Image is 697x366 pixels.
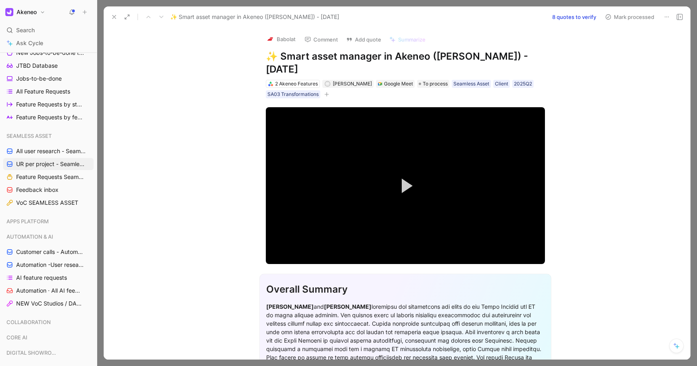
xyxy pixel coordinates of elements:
[6,349,60,357] span: DIGITAL SHOWROOM
[325,82,330,86] div: M
[301,34,342,45] button: Comment
[3,197,94,209] a: VoC SEAMLESS ASSET
[266,282,545,297] div: Overall Summary
[324,303,371,310] strong: [PERSON_NAME]
[16,38,43,48] span: Ask Cycle
[16,186,58,194] span: Feedback inbox
[16,261,85,269] span: Automation -User research per project
[16,62,58,70] span: JTBD Database
[6,318,51,326] span: COLLABORATION
[6,233,53,241] span: AUTOMATION & AI
[453,80,489,88] div: Seamless Asset
[3,272,94,284] a: AI feature requests
[3,259,94,271] a: Automation -User research per project
[16,25,35,35] span: Search
[16,75,62,83] span: Jobs-to-be-done
[3,331,94,346] div: CORE AI
[3,158,94,170] a: UR per project - Seamless assets (Marion)
[3,215,94,230] div: APPS PLATFORM
[601,11,658,23] button: Mark processed
[3,98,94,110] a: Feature Requests by status
[3,171,94,183] a: Feature Requests Seamless Assets
[3,47,94,59] a: New Jobs-to-be-done to review ([PERSON_NAME])
[16,248,86,256] span: Customer calls - Automation ([PERSON_NAME])
[495,80,508,88] div: Client
[3,184,94,196] a: Feedback inbox
[3,85,94,98] a: All Feature Requests
[3,24,94,36] div: Search
[263,33,299,45] button: logoBabolat
[3,73,94,85] a: Jobs-to-be-done
[16,287,83,295] span: Automation · All AI feedbacks
[3,37,94,49] a: Ask Cycle
[3,231,94,243] div: AUTOMATION & AI
[267,90,319,98] div: SA03 Transformations
[3,331,94,343] div: CORE AI
[333,81,372,87] span: [PERSON_NAME]
[387,168,424,204] button: Play Video
[384,80,413,88] div: Google Meet
[275,80,318,88] div: 2 Akeneo Features
[16,49,86,57] span: New Jobs-to-be-done to review ([PERSON_NAME])
[266,107,545,264] div: Video Player
[3,130,94,142] div: SEAMLESS ASSET
[3,347,94,361] div: DIGITAL SHOWROOM
[3,297,94,310] a: NEW VoC Studios / DAM & Automation
[16,113,83,121] span: Feature Requests by feature
[3,231,94,310] div: AUTOMATION & AICustomer calls - Automation ([PERSON_NAME])Automation -User research per projectAI...
[6,217,49,225] span: APPS PLATFORM
[3,6,47,18] button: AkeneoAkeneo
[3,246,94,258] a: Customer calls - Automation ([PERSON_NAME])
[3,215,94,227] div: APPS PLATFORM
[16,274,67,282] span: AI feature requests
[16,299,85,308] span: NEW VoC Studios / DAM & Automation
[3,285,94,297] a: Automation · All AI feedbacks
[3,111,94,123] a: Feature Requests by feature
[266,35,274,43] img: logo
[6,333,27,341] span: CORE AI
[16,100,83,108] span: Feature Requests by status
[3,347,94,359] div: DIGITAL SHOWROOM
[16,173,84,181] span: Feature Requests Seamless Assets
[549,11,600,23] button: 8 quotes to verify
[3,316,94,328] div: COLLABORATION
[398,36,426,43] span: Summarize
[386,34,429,45] button: Summarize
[16,87,70,96] span: All Feature Requests
[17,8,37,16] h1: Akeneo
[514,80,532,88] div: 2025Q2
[266,303,314,310] strong: [PERSON_NAME]
[3,130,94,209] div: SEAMLESS ASSETAll user research - Seamless Asset ([PERSON_NAME])UR per project - Seamless assets ...
[266,50,545,76] h1: ✨ Smart asset manager in Akeneo ([PERSON_NAME]) - [DATE]
[3,60,94,72] a: JTBD Database
[417,80,449,88] div: To process
[3,145,94,157] a: All user research - Seamless Asset ([PERSON_NAME])
[5,8,13,16] img: Akeneo
[3,316,94,331] div: COLLABORATION
[16,147,86,155] span: All user research - Seamless Asset ([PERSON_NAME])
[16,160,86,168] span: UR per project - Seamless assets (Marion)
[170,12,339,22] span: ✨ Smart asset manager in Akeneo ([PERSON_NAME]) - [DATE]
[6,132,52,140] span: SEAMLESS ASSET
[342,34,385,45] button: Add quote
[423,80,448,88] span: To process
[16,199,78,207] span: VoC SEAMLESS ASSET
